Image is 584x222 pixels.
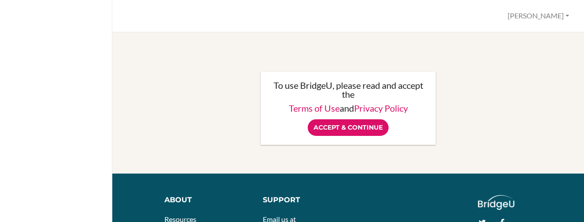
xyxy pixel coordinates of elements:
button: [PERSON_NAME] [504,8,573,24]
input: Accept & Continue [308,119,389,136]
a: Terms of Use [289,103,340,113]
div: Support [263,195,341,205]
p: and [270,104,426,113]
img: logo_white@2x-f4f0deed5e89b7ecb1c2cc34c3e3d731f90f0f143d5ea2071677605dd97b5244.png [478,195,514,210]
a: Privacy Policy [354,103,408,113]
p: To use BridgeU, please read and accept the [270,81,426,99]
div: About [164,195,250,205]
